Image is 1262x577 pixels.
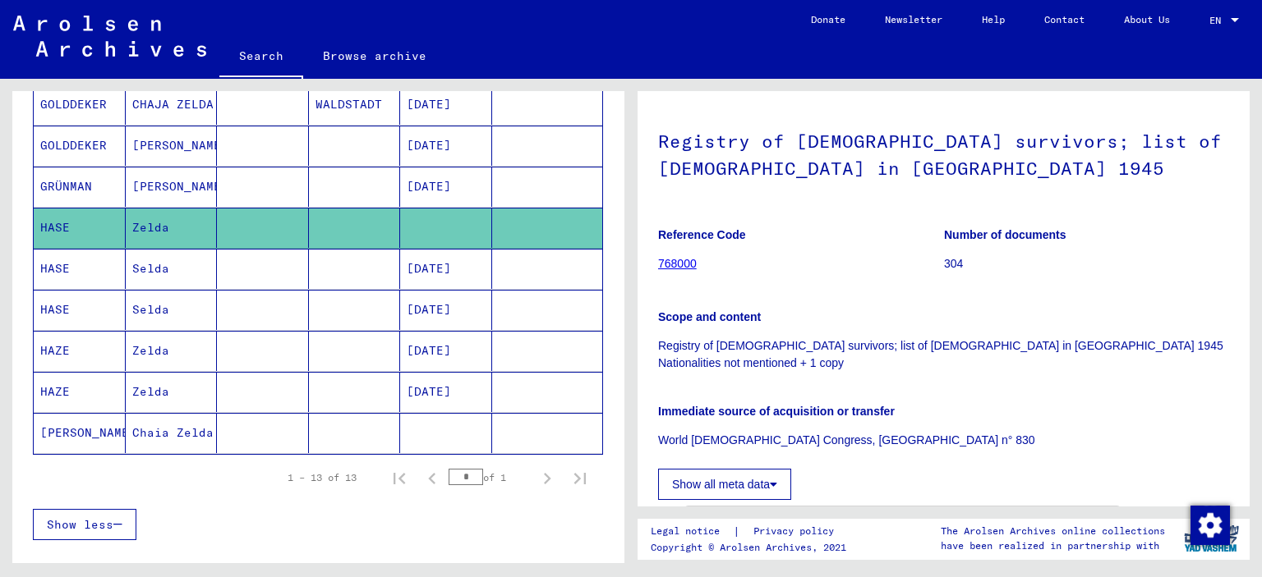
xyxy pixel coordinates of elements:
[383,461,416,494] button: First page
[400,126,492,166] mat-cell: [DATE]
[34,85,126,125] mat-cell: GOLDDEKER
[400,167,492,207] mat-cell: [DATE]
[13,16,206,57] img: Arolsen_neg.svg
[1191,506,1230,545] img: Change consent
[658,405,895,418] b: Immediate source of acquisition or transfer
[1190,505,1229,544] div: Change consent
[651,523,854,540] div: |
[34,208,126,248] mat-cell: HASE
[564,461,596,494] button: Last page
[288,470,357,485] div: 1 – 13 of 13
[34,167,126,207] mat-cell: GRÜNMAN
[126,290,218,330] mat-cell: Selda
[126,167,218,207] mat-cell: [PERSON_NAME]
[941,538,1165,553] p: have been realized in partnership with
[416,461,449,494] button: Previous page
[126,126,218,166] mat-cell: [PERSON_NAME]
[531,461,564,494] button: Next page
[126,331,218,371] mat-cell: Zelda
[1181,518,1242,559] img: yv_logo.png
[34,290,126,330] mat-cell: HASE
[941,524,1165,538] p: The Arolsen Archives online collections
[47,517,113,532] span: Show less
[219,36,303,79] a: Search
[400,372,492,412] mat-cell: [DATE]
[34,413,126,453] mat-cell: [PERSON_NAME]
[309,85,401,125] mat-cell: WALDSTADT
[400,85,492,125] mat-cell: [DATE]
[126,413,218,453] mat-cell: Chaia Zelda
[944,228,1066,241] b: Number of documents
[651,540,854,555] p: Copyright © Arolsen Archives, 2021
[944,255,1229,272] p: 304
[126,249,218,289] mat-cell: Selda
[33,509,136,540] button: Show less
[34,249,126,289] mat-cell: HASE
[658,257,697,270] a: 768000
[1209,15,1227,26] span: EN
[126,208,218,248] mat-cell: Zelda
[658,337,1229,372] p: Registry of [DEMOGRAPHIC_DATA] survivors; list of [DEMOGRAPHIC_DATA] in [GEOGRAPHIC_DATA] 1945 Na...
[740,523,854,540] a: Privacy policy
[34,372,126,412] mat-cell: HAZE
[34,126,126,166] mat-cell: GOLDDEKER
[400,290,492,330] mat-cell: [DATE]
[658,432,1229,449] p: World [DEMOGRAPHIC_DATA] Congress, [GEOGRAPHIC_DATA] n° 830
[658,469,791,500] button: Show all meta data
[126,85,218,125] mat-cell: CHAJA ZELDA
[658,103,1229,203] h1: Registry of [DEMOGRAPHIC_DATA] survivors; list of [DEMOGRAPHIC_DATA] in [GEOGRAPHIC_DATA] 1945
[303,36,446,76] a: Browse archive
[34,331,126,371] mat-cell: HAZE
[449,469,531,485] div: of 1
[658,310,761,323] b: Scope and content
[658,228,746,241] b: Reference Code
[400,249,492,289] mat-cell: [DATE]
[400,331,492,371] mat-cell: [DATE]
[651,523,733,540] a: Legal notice
[126,372,218,412] mat-cell: Zelda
